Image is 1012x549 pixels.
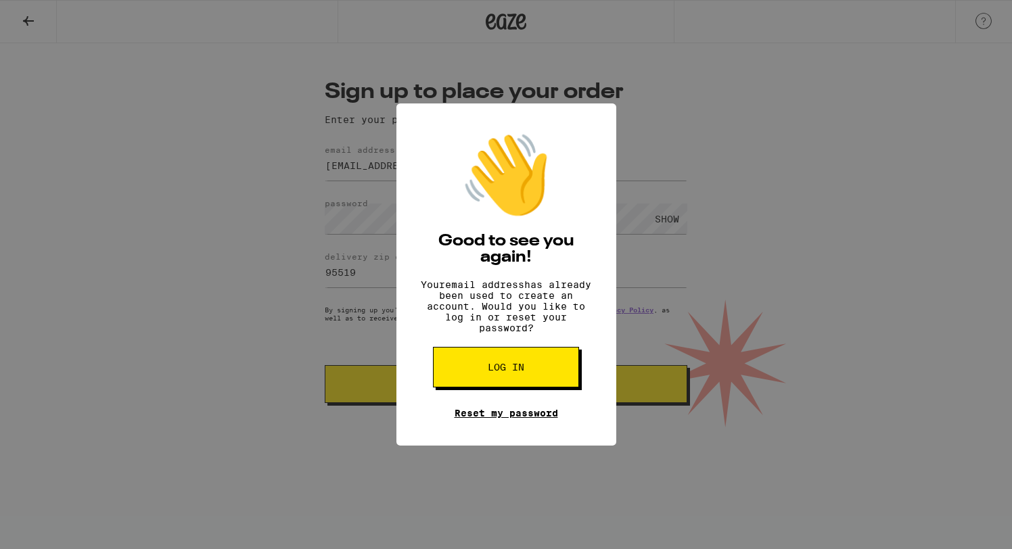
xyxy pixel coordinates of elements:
button: Log in [433,347,579,387]
span: Log in [488,362,524,372]
h2: Good to see you again! [417,233,596,266]
div: 👋 [459,130,553,220]
p: Your email address has already been used to create an account. Would you like to log in or reset ... [417,279,596,333]
span: Hi. Need any help? [8,9,97,20]
a: Reset my password [455,408,558,419]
